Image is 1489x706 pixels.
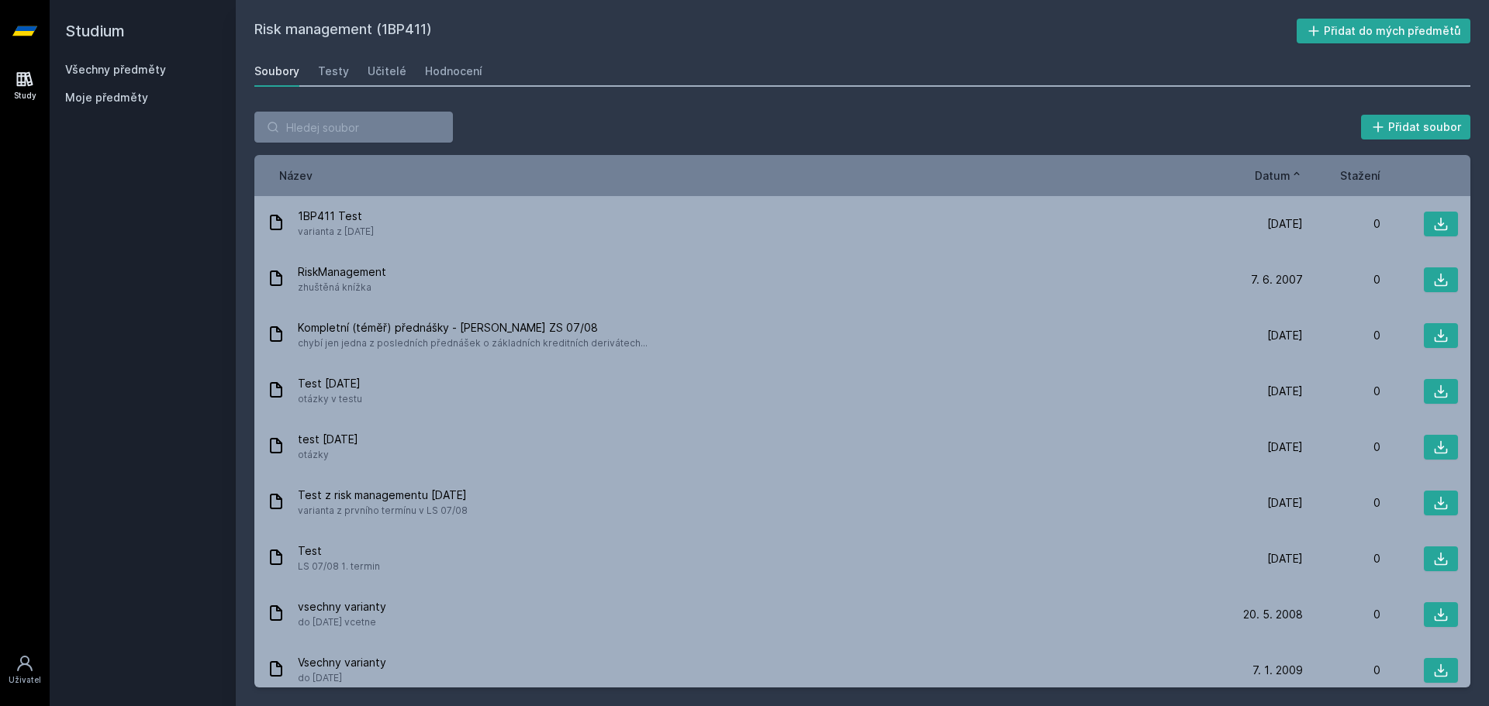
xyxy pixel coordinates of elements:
[298,280,386,295] span: zhuštěná knížka
[298,320,648,336] span: Kompletní (téměř) přednášky - [PERSON_NAME] ZS 07/08
[254,56,299,87] a: Soubory
[1303,216,1380,232] div: 0
[298,336,648,351] span: chybí jen jedna z posledních přednášek o základních kreditních derivátech...
[318,56,349,87] a: Testy
[1267,495,1303,511] span: [DATE]
[318,64,349,79] div: Testy
[1267,439,1303,455] span: [DATE]
[1303,272,1380,288] div: 0
[1255,167,1303,184] button: Datum
[1251,272,1303,288] span: 7. 6. 2007
[1267,328,1303,343] span: [DATE]
[254,112,453,143] input: Hledej soubor
[14,90,36,102] div: Study
[298,503,468,518] span: varianta z prvního termínu v LS 07/08
[298,559,380,574] span: LS 07/08 1. termin
[1297,19,1471,43] button: Přidat do mých předmětů
[298,615,386,630] span: do [DATE] vcetne
[298,208,374,224] span: 1BP411 Test
[1255,167,1290,184] span: Datum
[298,670,386,686] span: do [DATE]
[425,56,482,87] a: Hodnocení
[1303,551,1380,567] div: 0
[254,19,1297,43] h2: Risk management (1BP411)
[65,90,148,105] span: Moje předměty
[298,655,386,670] span: Vsechny varianty
[1303,439,1380,455] div: 0
[368,56,406,87] a: Učitelé
[9,674,41,686] div: Uživatel
[298,391,362,407] span: otázky v testu
[3,62,47,109] a: Study
[298,376,362,391] span: Test [DATE]
[425,64,482,79] div: Hodnocení
[1243,607,1303,622] span: 20. 5. 2008
[298,543,380,559] span: Test
[65,63,166,76] a: Všechny předměty
[298,487,468,503] span: Test z risk managementu [DATE]
[1267,551,1303,567] span: [DATE]
[1267,384,1303,399] span: [DATE]
[298,432,358,447] span: test [DATE]
[298,264,386,280] span: RiskManagement
[368,64,406,79] div: Učitelé
[1303,663,1380,678] div: 0
[1340,167,1380,184] button: Stažení
[1303,328,1380,343] div: 0
[1252,663,1303,678] span: 7. 1. 2009
[1303,495,1380,511] div: 0
[254,64,299,79] div: Soubory
[1303,384,1380,399] div: 0
[298,224,374,239] span: varianta z [DATE]
[3,646,47,694] a: Uživatel
[1267,216,1303,232] span: [DATE]
[1361,115,1471,139] button: Přidat soubor
[298,599,386,615] span: vsechny varianty
[298,447,358,463] span: otázky
[1303,607,1380,622] div: 0
[279,167,313,184] button: Název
